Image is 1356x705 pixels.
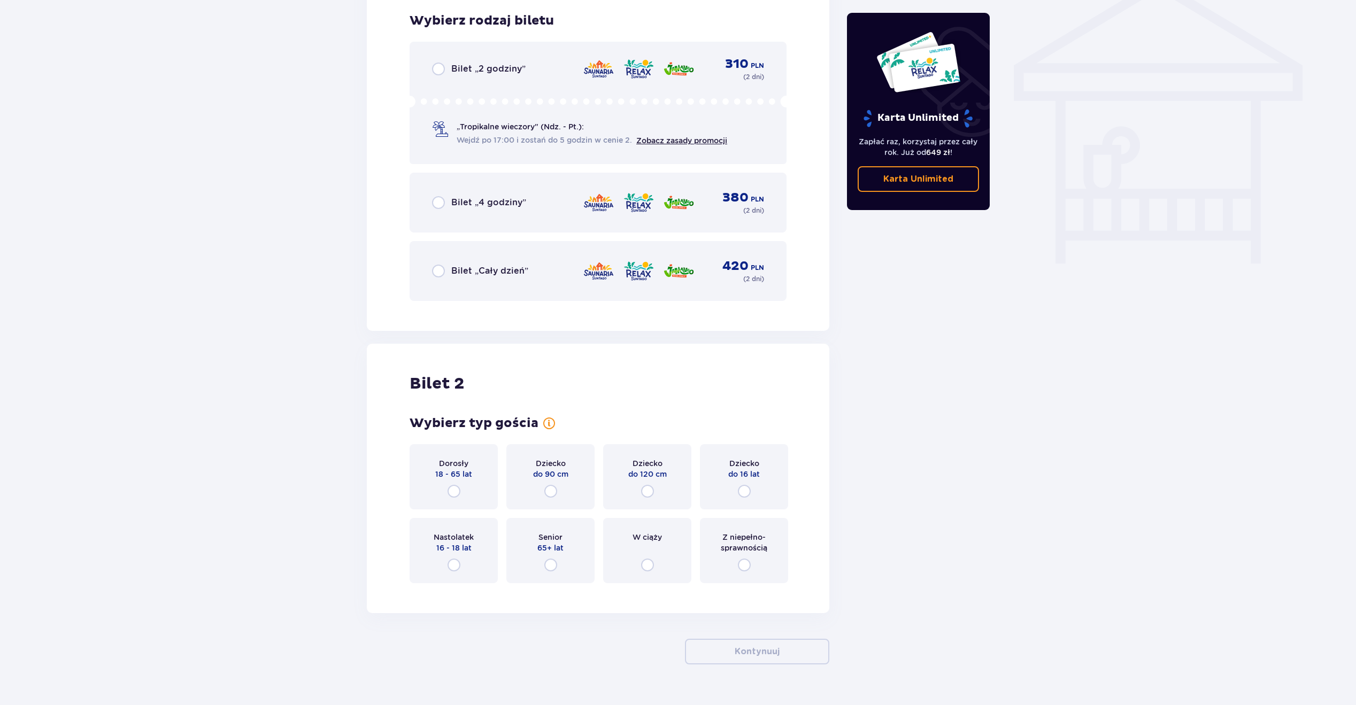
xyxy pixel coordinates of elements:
span: 16 - 18 lat [436,543,472,553]
span: do 120 cm [628,469,667,479]
h3: Wybierz rodzaj biletu [410,13,554,29]
span: PLN [751,195,764,204]
img: Relax [623,191,654,214]
p: Kontynuuj [735,646,780,657]
span: Dorosły [439,458,468,469]
span: 380 [722,190,749,206]
span: PLN [751,263,764,273]
p: ( 2 dni ) [743,72,764,82]
p: Karta Unlimited [883,173,953,185]
h2: Bilet 2 [410,374,464,394]
span: 310 [725,56,749,72]
span: W ciąży [633,532,662,543]
p: Karta Unlimited [862,109,974,128]
span: 649 zł [926,148,950,157]
span: Bilet „2 godziny” [451,63,526,75]
h3: Wybierz typ gościa [410,415,538,431]
span: Senior [538,532,563,543]
p: Zapłać raz, korzystaj przez cały rok. Już od ! [858,136,980,158]
span: 65+ lat [537,543,564,553]
p: ( 2 dni ) [743,206,764,215]
a: Zobacz zasady promocji [636,136,727,145]
img: Jamango [663,260,695,282]
img: Dwie karty całoroczne do Suntago z napisem 'UNLIMITED RELAX', na białym tle z tropikalnymi liśćmi... [876,31,961,93]
span: Bilet „4 godziny” [451,197,526,208]
span: do 90 cm [533,469,568,479]
img: Jamango [663,58,695,80]
button: Kontynuuj [685,639,829,664]
span: Wejdź po 17:00 i zostań do 5 godzin w cenie 2. [457,135,632,145]
img: Saunaria [583,58,614,80]
span: „Tropikalne wieczory" (Ndz. - Pt.): [457,121,584,132]
span: 420 [722,258,749,274]
span: Dziecko [536,458,566,469]
img: Jamango [663,191,695,214]
span: 18 - 65 lat [435,469,472,479]
img: Relax [623,58,654,80]
span: Dziecko [633,458,662,469]
span: Z niepełno­sprawnością [710,532,779,553]
span: PLN [751,61,764,71]
a: Karta Unlimited [858,166,980,192]
img: Saunaria [583,191,614,214]
img: Saunaria [583,260,614,282]
img: Relax [623,260,654,282]
span: do 16 lat [728,469,760,479]
span: Nastolatek [434,532,474,543]
span: Dziecko [729,458,759,469]
p: ( 2 dni ) [743,274,764,284]
span: Bilet „Cały dzień” [451,265,528,277]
